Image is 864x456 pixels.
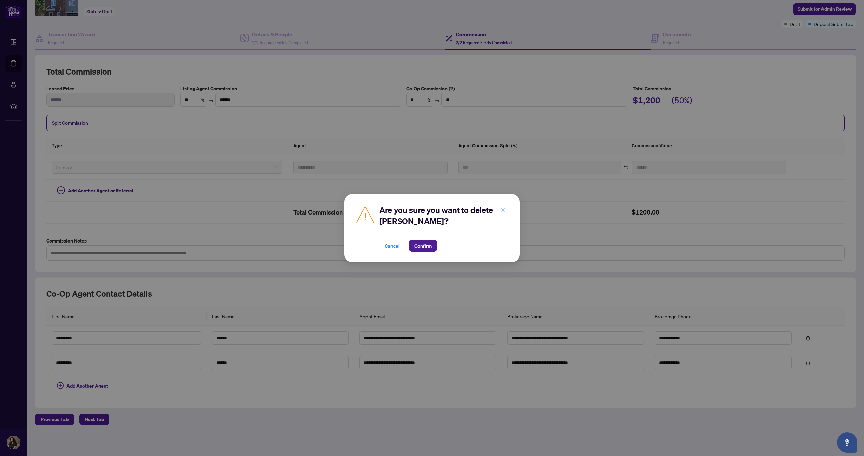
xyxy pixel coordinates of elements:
[385,240,400,251] span: Cancel
[837,432,857,453] button: Open asap
[379,205,509,226] h2: Are you sure you want to delete [PERSON_NAME]?
[501,207,505,212] span: close
[379,240,405,252] button: Cancel
[355,205,375,225] img: Caution Icon
[414,240,432,251] span: Confirm
[409,240,437,252] button: Confirm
